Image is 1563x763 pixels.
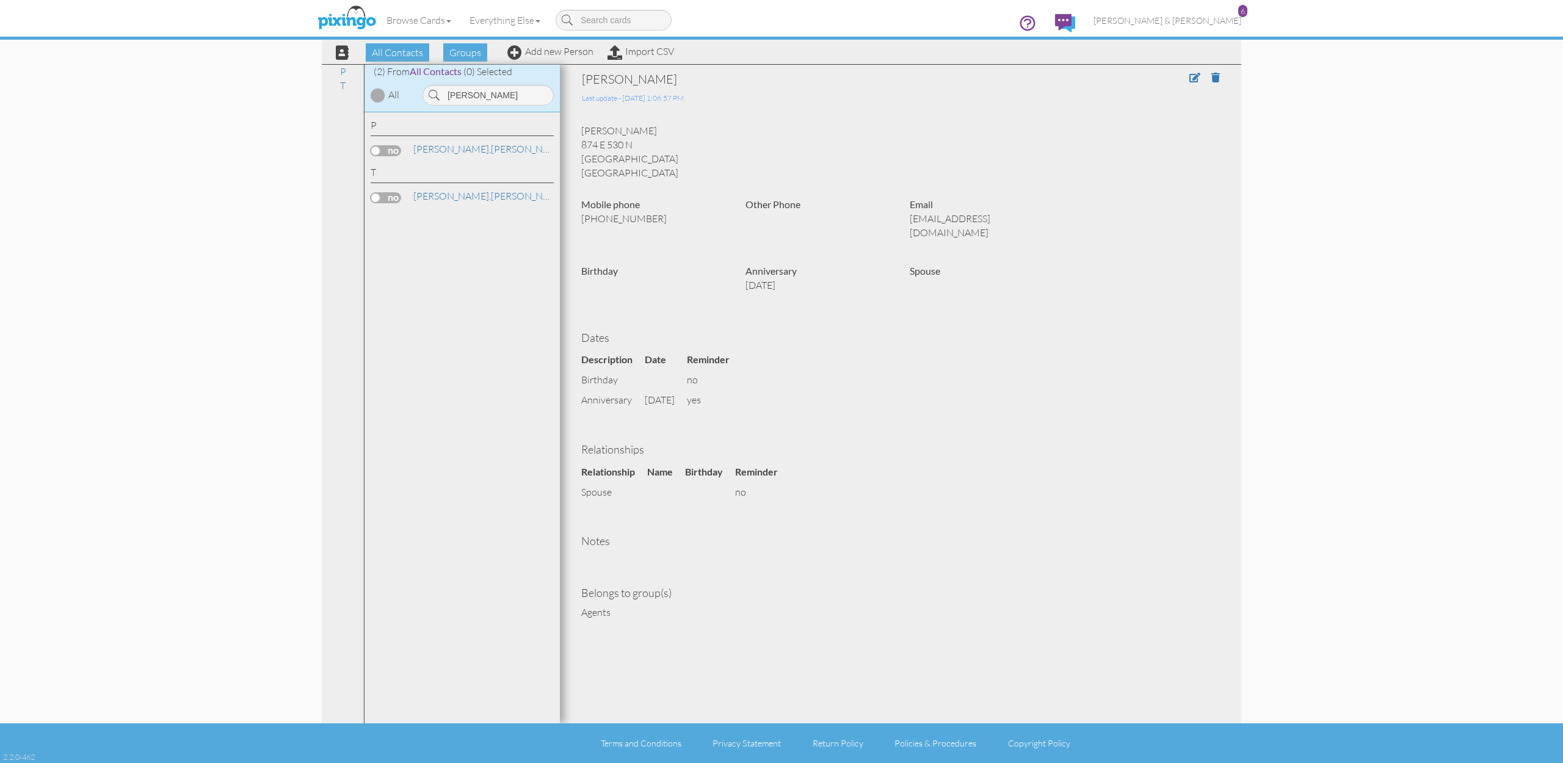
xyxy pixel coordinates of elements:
div: (2) From [364,65,560,79]
th: Reminder [735,462,790,482]
a: Policies & Procedures [894,738,976,748]
td: no [735,482,790,502]
th: Relationship [581,462,647,482]
td: [DATE] [645,390,687,410]
h4: Belongs to group(s) [581,587,1220,599]
h4: Relationships [581,444,1220,456]
p: [PHONE_NUMBER] [581,212,727,226]
p: [DATE] [745,278,891,292]
span: All Contacts [366,43,429,62]
strong: Email [910,198,933,210]
a: Everything Else [460,5,549,35]
a: [PERSON_NAME] [412,189,568,203]
div: T [371,165,554,183]
td: yes [687,390,742,410]
strong: Anniversary [745,265,797,277]
strong: Other Phone [745,198,800,210]
div: 2.2.0-462 [3,751,35,762]
td: anniversary [581,390,645,410]
a: Browse Cards [377,5,460,35]
th: Date [645,350,687,370]
div: P [371,118,554,136]
span: (0) Selected [463,65,512,78]
td: birthday [581,370,645,390]
a: [PERSON_NAME] [412,142,568,156]
a: Copyright Policy [1008,738,1070,748]
div: All [388,88,399,102]
input: Search cards [556,10,672,31]
span: [PERSON_NAME], [413,143,491,155]
img: pixingo logo [314,3,379,34]
th: Description [581,350,645,370]
span: Last update - [DATE] 1:06:57 PM [582,93,684,103]
img: comments.svg [1055,14,1075,32]
h4: Notes [581,535,1220,548]
div: 6 [1238,5,1247,17]
strong: Spouse [910,265,940,277]
td: no [687,370,742,390]
div: Agents [581,606,1220,620]
a: [PERSON_NAME] & [PERSON_NAME] 6 [1084,5,1250,36]
span: [PERSON_NAME] & [PERSON_NAME] [1093,15,1241,26]
a: T [334,78,352,93]
span: [PERSON_NAME], [413,190,491,202]
strong: Mobile phone [581,198,640,210]
th: Reminder [687,350,742,370]
td: spouse [581,482,647,502]
th: Birthday [685,462,735,482]
a: Add new Person [507,45,593,57]
p: [EMAIL_ADDRESS][DOMAIN_NAME] [910,212,1056,240]
strong: Birthday [581,265,618,277]
div: [PERSON_NAME] 874 E 530 N [GEOGRAPHIC_DATA] [GEOGRAPHIC_DATA] [572,124,1229,179]
a: Import CSV [607,45,674,57]
a: Privacy Statement [713,738,781,748]
a: Return Policy [813,738,863,748]
a: P [334,64,352,79]
span: All Contacts [410,65,462,77]
a: Terms and Conditions [601,738,681,748]
span: Groups [443,43,487,62]
h4: Dates [581,332,1220,344]
th: Name [647,462,685,482]
div: [PERSON_NAME] [582,71,1088,88]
